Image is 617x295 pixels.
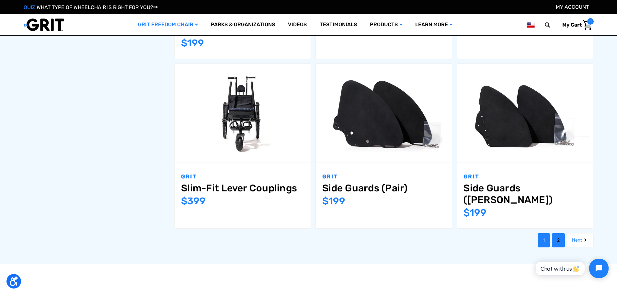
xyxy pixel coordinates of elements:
[457,68,593,158] img: GRIT Junior Side Guards: pair of side guards and hardware to attach to GRIT Junior, to protect cl...
[167,233,594,247] nav: pagination
[316,64,452,163] a: Side Guards (Pair),$199.00
[552,233,565,247] a: Page 2 of 2
[181,173,304,181] p: GRIT
[313,14,363,35] a: Testimonials
[24,4,158,10] a: QUIZ:WHAT TYPE OF WHEELCHAIR IS RIGHT FOR YOU?
[24,18,64,31] img: GRIT All-Terrain Wheelchair and Mobility Equipment
[457,64,593,163] a: Side Guards (GRIT Jr.),$199.00
[529,253,614,284] iframe: Tidio Chat
[322,195,345,207] span: $199
[538,233,550,247] a: Page 1 of 2
[175,68,311,158] img: Slim-Fit Lever Couplings
[363,14,409,35] a: Products
[24,4,37,10] span: QUIZ:
[175,64,311,163] a: Slim-Fit Lever Couplings,$399.00
[322,26,347,37] span: $399
[322,173,445,181] p: GRIT
[557,18,594,32] a: Cart with 0 items
[181,37,204,49] span: $199
[556,4,589,10] a: Account
[316,68,452,158] img: GRIT Side Guards: pair of side guards and hardware to attach to GRIT Freedom Chair, to protect cl...
[548,18,557,32] input: Search
[463,207,486,219] span: $199
[322,182,445,194] a: Side Guards (Pair),$199.00
[463,182,587,206] a: Side Guards (GRIT Jr.),$199.00
[181,182,304,194] a: Slim-Fit Lever Couplings,$399.00
[562,22,582,28] span: My Cart
[527,21,534,29] img: us.png
[463,173,587,181] p: GRIT
[181,195,206,207] span: $399
[281,14,313,35] a: Videos
[409,14,459,35] a: Learn More
[567,233,594,247] a: Next
[131,14,204,35] a: GRIT Freedom Chair
[583,20,592,30] img: Cart
[587,18,594,25] span: 0
[463,26,488,37] span: $249
[204,14,281,35] a: Parks & Organizations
